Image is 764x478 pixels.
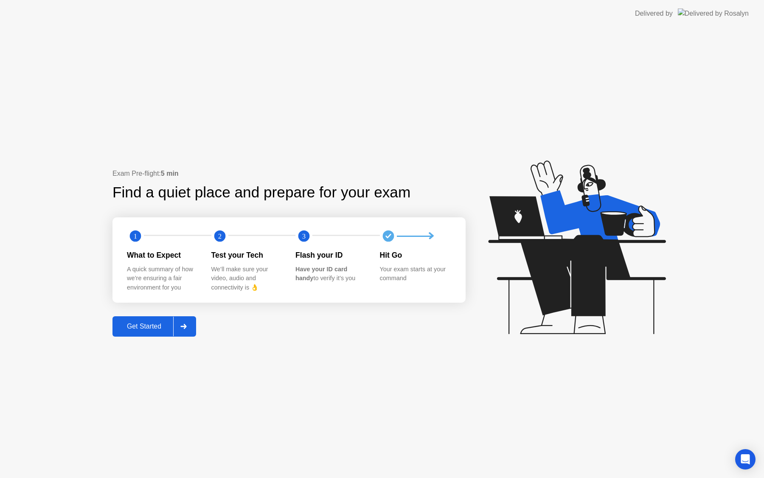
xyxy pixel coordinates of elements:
[380,265,451,283] div: Your exam starts at your command
[112,169,466,179] div: Exam Pre-flight:
[735,449,756,470] div: Open Intercom Messenger
[678,8,749,18] img: Delivered by Rosalyn
[302,232,306,240] text: 3
[127,250,198,261] div: What to Expect
[134,232,137,240] text: 1
[295,250,366,261] div: Flash your ID
[211,250,282,261] div: Test your Tech
[112,181,412,204] div: Find a quiet place and prepare for your exam
[295,266,347,282] b: Have your ID card handy
[127,265,198,292] div: A quick summary of how we’re ensuring a fair environment for you
[380,250,451,261] div: Hit Go
[218,232,221,240] text: 2
[161,170,179,177] b: 5 min
[112,316,196,337] button: Get Started
[295,265,366,283] div: to verify it’s you
[635,8,673,19] div: Delivered by
[115,323,173,330] div: Get Started
[211,265,282,292] div: We’ll make sure your video, audio and connectivity is 👌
